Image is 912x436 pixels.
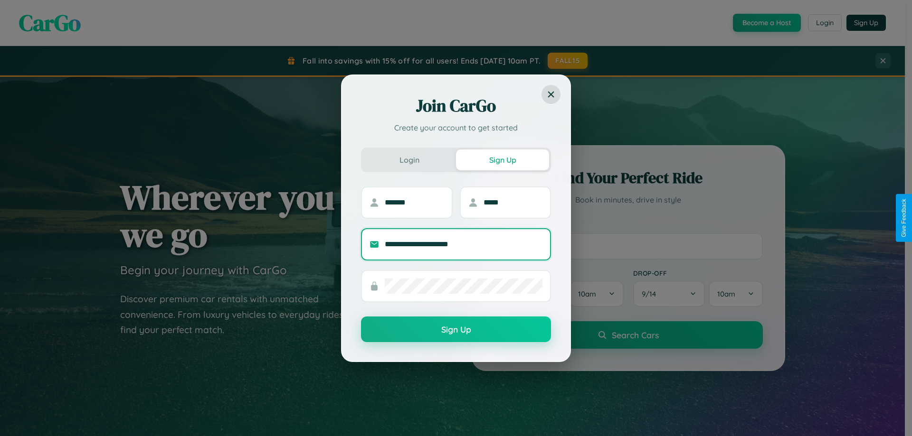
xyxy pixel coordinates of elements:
button: Sign Up [456,149,549,170]
p: Create your account to get started [361,122,551,133]
div: Give Feedback [901,199,907,237]
button: Sign Up [361,316,551,342]
h2: Join CarGo [361,94,551,117]
button: Login [363,149,456,170]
